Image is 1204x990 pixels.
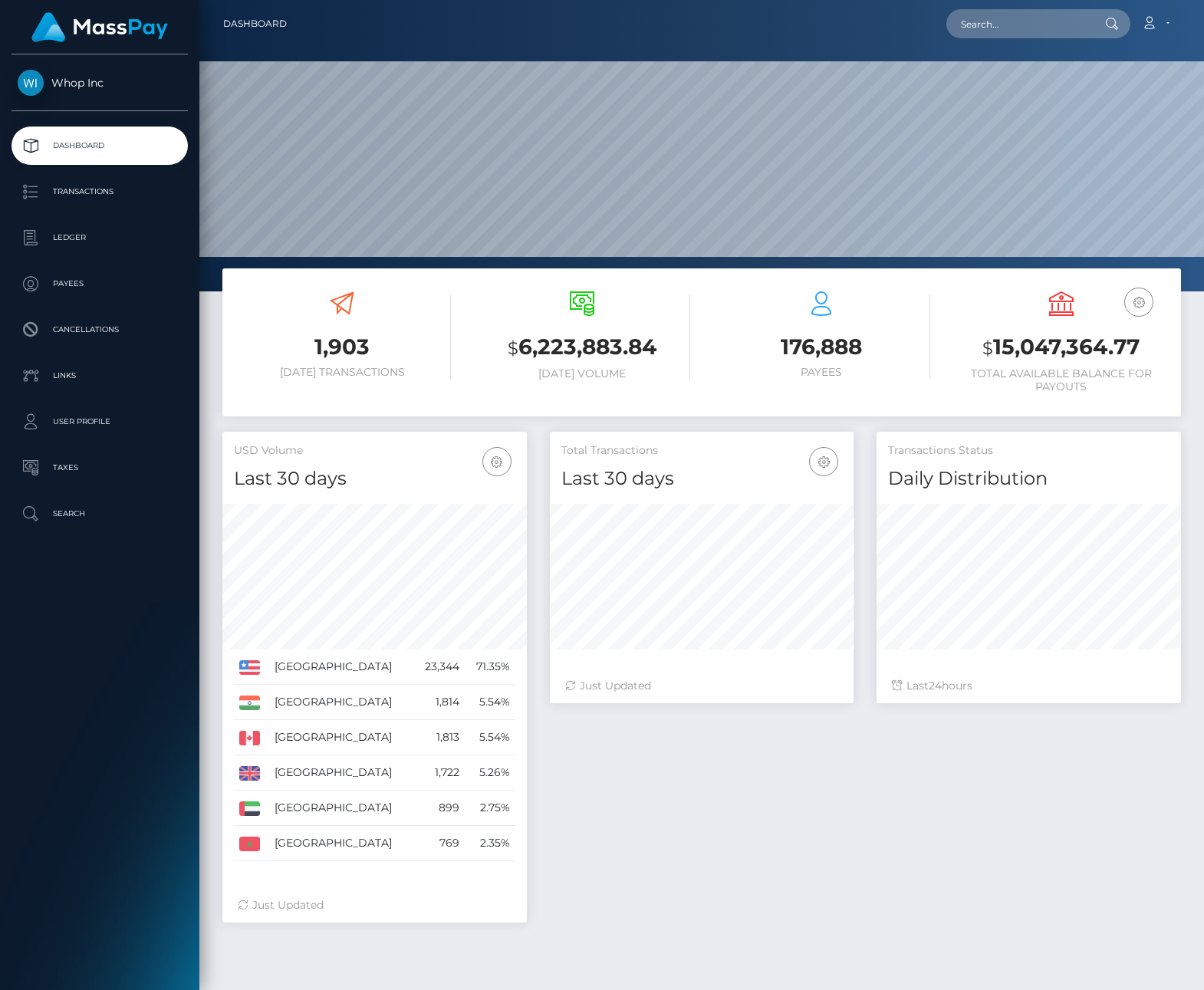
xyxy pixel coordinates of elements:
span: 24 [929,679,942,692]
h3: 6,223,883.84 [474,332,691,363]
div: Just Updated [238,897,512,913]
td: 5.26% [465,755,515,791]
p: Cancellations [18,318,182,341]
span: Whop Inc [12,76,188,90]
td: 1,722 [414,755,465,791]
img: MA.png [239,837,260,850]
small: $ [982,337,993,359]
h4: Last 30 days [561,465,843,492]
td: 5.54% [465,685,515,720]
a: Payees [12,265,188,303]
p: Dashboard [18,134,182,157]
td: [GEOGRAPHIC_DATA] [269,650,413,685]
a: Search [12,495,188,533]
h3: 15,047,364.77 [953,332,1170,363]
td: 1,814 [414,685,465,720]
td: 899 [414,791,465,826]
p: Taxes [18,456,182,479]
p: User Profile [18,410,182,433]
h6: [DATE] Transactions [234,366,451,379]
div: Last hours [892,678,1166,694]
td: 1,813 [414,720,465,755]
a: Links [12,357,188,395]
h5: USD Volume [234,443,515,459]
td: [GEOGRAPHIC_DATA] [269,826,413,861]
img: IN.png [239,696,260,709]
img: AE.png [239,801,260,815]
td: 23,344 [414,650,465,685]
td: [GEOGRAPHIC_DATA] [269,791,413,826]
a: Dashboard [12,127,188,165]
p: Payees [18,272,182,295]
img: MassPay Logo [31,12,168,42]
a: Transactions [12,173,188,211]
td: 2.35% [465,826,515,861]
img: GB.png [239,766,260,780]
h5: Total Transactions [561,443,843,459]
h3: 176,888 [713,332,930,362]
td: 71.35% [465,650,515,685]
td: [GEOGRAPHIC_DATA] [269,685,413,720]
h5: Transactions Status [888,443,1169,459]
small: $ [508,337,518,359]
td: [GEOGRAPHIC_DATA] [269,755,413,791]
a: Cancellations [12,311,188,349]
td: 5.54% [465,720,515,755]
input: Search... [946,9,1091,38]
td: [GEOGRAPHIC_DATA] [269,720,413,755]
td: 2.75% [465,791,515,826]
p: Ledger [18,226,182,249]
p: Search [18,502,182,525]
img: US.png [239,660,260,674]
h3: 1,903 [234,332,451,362]
img: Whop Inc [18,70,44,96]
div: Just Updated [565,678,839,694]
p: Links [18,364,182,387]
h6: Payees [713,366,930,379]
img: CA.png [239,731,260,745]
a: User Profile [12,403,188,441]
h4: Daily Distribution [888,465,1169,492]
p: Transactions [18,180,182,203]
h6: Total Available Balance for Payouts [953,367,1170,393]
h4: Last 30 days [234,465,515,492]
td: 769 [414,826,465,861]
a: Ledger [12,219,188,257]
a: Dashboard [223,8,287,40]
h6: [DATE] Volume [474,367,691,380]
a: Taxes [12,449,188,487]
